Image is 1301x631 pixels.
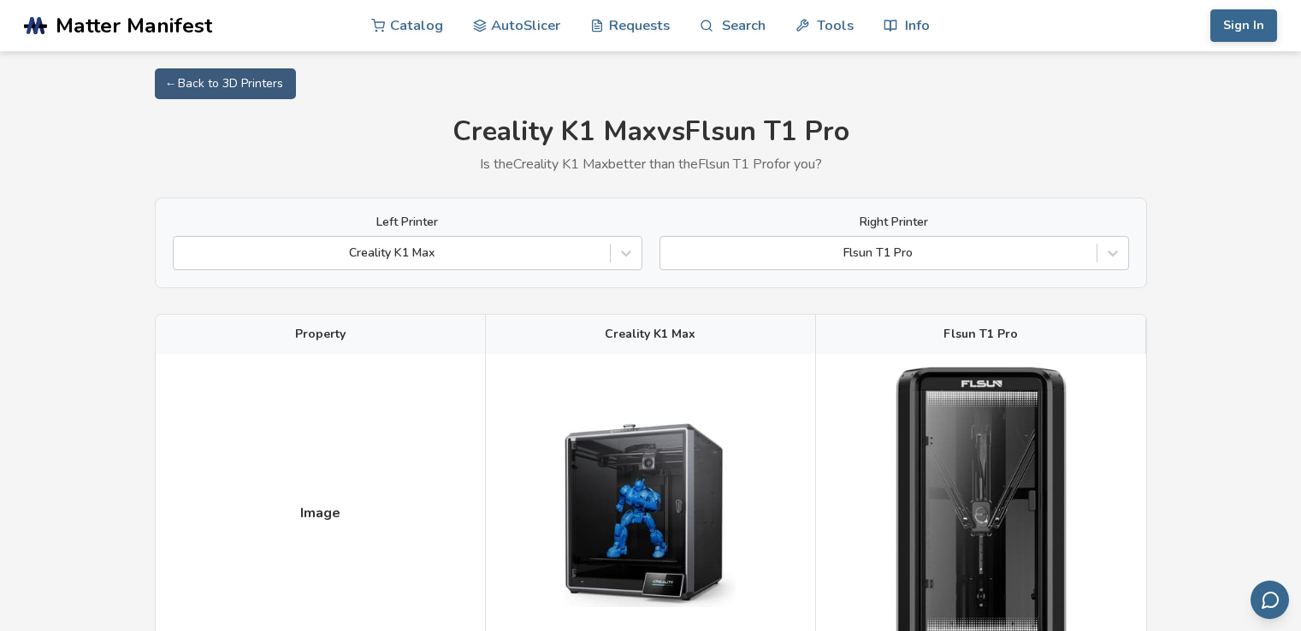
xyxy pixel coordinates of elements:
[155,156,1147,172] p: Is the Creality K1 Max better than the Flsun T1 Pro for you?
[943,327,1018,341] span: Flsun T1 Pro
[155,68,296,99] a: ← Back to 3D Printers
[1251,581,1289,619] button: Send feedback via email
[155,116,1147,148] h1: Creality K1 Max vs Flsun T1 Pro
[565,423,736,608] img: Creality K1 Max
[300,505,340,521] span: Image
[295,327,346,341] span: Property
[1210,9,1277,42] button: Sign In
[605,327,695,341] span: Creality K1 Max
[659,215,1129,229] label: Right Printer
[182,246,186,260] input: Creality K1 Max
[56,14,212,38] span: Matter Manifest
[669,246,672,260] input: Flsun T1 Pro
[173,215,642,229] label: Left Printer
